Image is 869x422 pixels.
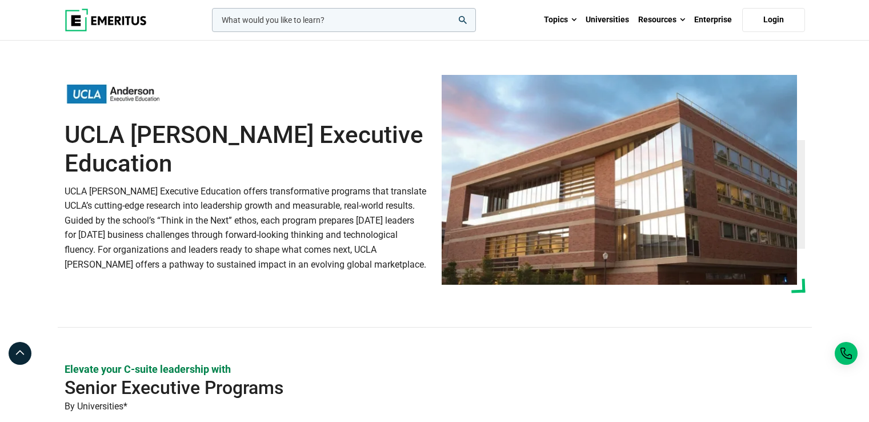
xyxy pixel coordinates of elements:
[65,184,428,272] p: UCLA [PERSON_NAME] Executive Education offers transformative programs that translate UCLA’s cutti...
[442,75,797,285] img: UCLA Anderson Executive Education
[65,399,805,414] p: By Universities*
[212,8,476,32] input: woocommerce-product-search-field-0
[65,121,428,178] h1: UCLA [PERSON_NAME] Executive Education
[742,8,805,32] a: Login
[65,376,731,399] h2: Senior Executive Programs
[65,362,805,376] p: Elevate your C-suite leadership with
[65,81,162,106] img: UCLA Anderson Executive Education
